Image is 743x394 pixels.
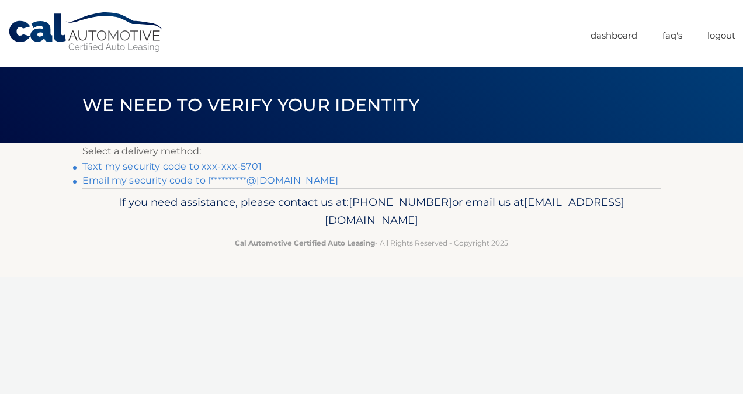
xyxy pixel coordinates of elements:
span: We need to verify your identity [82,94,419,116]
a: Logout [707,26,735,45]
strong: Cal Automotive Certified Auto Leasing [235,239,375,247]
a: Email my security code to l**********@[DOMAIN_NAME] [82,175,338,186]
p: Select a delivery method: [82,143,661,160]
p: - All Rights Reserved - Copyright 2025 [90,237,653,249]
a: FAQ's [662,26,682,45]
a: Dashboard [591,26,637,45]
span: [PHONE_NUMBER] [349,195,452,209]
a: Cal Automotive [8,12,165,53]
a: Text my security code to xxx-xxx-5701 [82,161,262,172]
p: If you need assistance, please contact us at: or email us at [90,193,653,230]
